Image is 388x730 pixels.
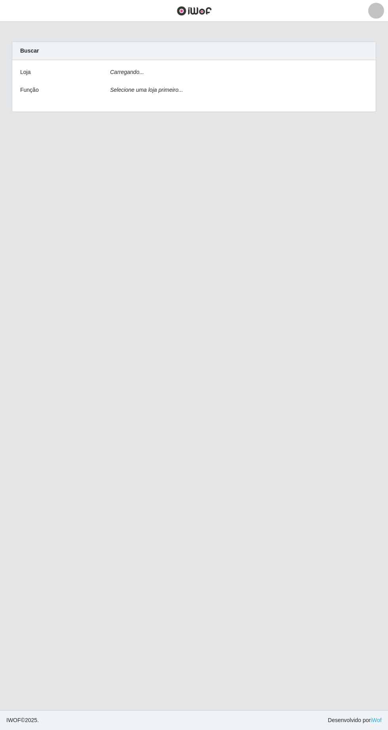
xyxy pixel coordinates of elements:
[20,47,39,54] strong: Buscar
[371,717,382,723] a: iWof
[6,717,21,723] span: IWOF
[110,87,183,93] i: Selecione uma loja primeiro...
[110,69,144,75] i: Carregando...
[328,716,382,724] span: Desenvolvido por
[20,68,30,76] label: Loja
[6,716,39,724] span: © 2025 .
[177,6,212,16] img: CoreUI Logo
[20,86,39,94] label: Função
